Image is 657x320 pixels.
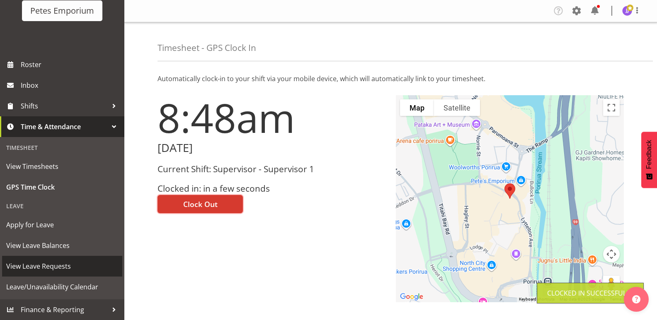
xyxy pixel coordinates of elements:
span: Time & Attendance [21,120,108,133]
span: View Timesheets [6,160,118,173]
span: Apply for Leave [6,219,118,231]
h4: Timesheet - GPS Clock In [158,43,256,53]
img: janelle-jonkers702.jpg [622,6,632,16]
button: Keyboard shortcuts [519,296,555,302]
button: Toggle fullscreen view [603,99,620,116]
div: Leave [2,197,122,214]
a: Leave/Unavailability Calendar [2,277,122,297]
img: Google [398,291,425,302]
button: Show satellite imagery [434,99,480,116]
button: Map camera controls [603,246,620,262]
span: View Leave Balances [6,239,118,252]
div: Clocked in Successfully [547,288,633,298]
button: Clock Out [158,195,243,213]
span: Finance & Reporting [21,303,108,316]
span: View Leave Requests [6,260,118,272]
button: Show street map [400,99,434,116]
a: GPS Time Clock [2,177,122,197]
a: Open this area in Google Maps (opens a new window) [398,291,425,302]
h1: 8:48am [158,95,386,140]
img: help-xxl-2.png [632,295,640,303]
a: View Leave Requests [2,256,122,277]
h3: Current Shift: Supervisor - Supervisor 1 [158,164,386,174]
button: Drag Pegman onto the map to open Street View [603,276,620,292]
h2: [DATE] [158,142,386,154]
p: Automatically clock-in to your shift via your mobile device, which will automatically link to you... [158,74,624,84]
span: GPS Time Clock [6,181,118,193]
span: Leave/Unavailability Calendar [6,281,118,293]
a: Apply for Leave [2,214,122,235]
span: Shifts [21,100,108,112]
div: Petes Emporium [30,5,94,17]
a: View Leave Balances [2,235,122,256]
h3: Clocked in: in a few seconds [158,184,386,193]
span: Inbox [21,79,120,91]
span: Feedback [645,140,653,169]
span: Clock Out [183,199,218,209]
a: View Timesheets [2,156,122,177]
span: Roster [21,58,120,71]
button: Feedback - Show survey [641,132,657,188]
div: Timesheet [2,139,122,156]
